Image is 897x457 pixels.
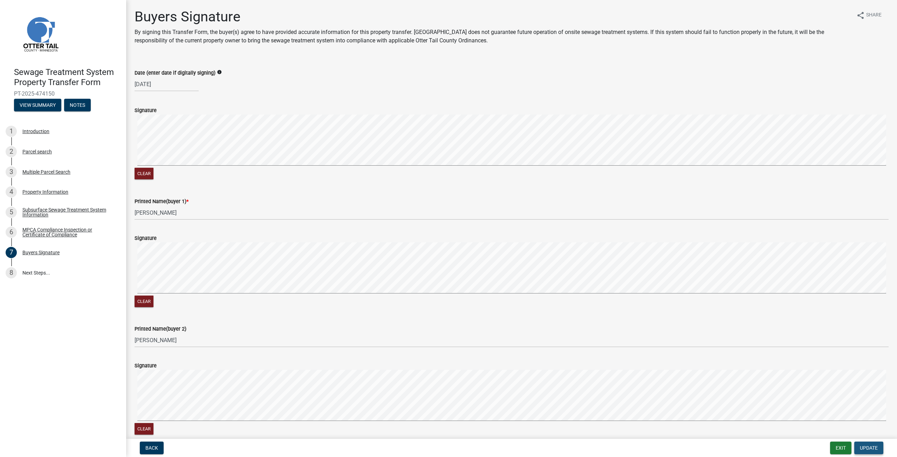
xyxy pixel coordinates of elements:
[135,8,851,25] h1: Buyers Signature
[135,71,215,76] label: Date (enter date if digitally signing)
[135,327,186,332] label: Printed Name(buyer 2)
[135,77,199,91] input: mm/dd/yyyy
[6,227,17,238] div: 6
[6,247,17,258] div: 7
[14,67,121,88] h4: Sewage Treatment System Property Transfer Form
[135,363,157,368] label: Signature
[14,103,61,108] wm-modal-confirm: Summary
[851,8,887,22] button: shareShare
[14,99,61,111] button: View Summary
[6,186,17,198] div: 4
[854,442,883,454] button: Update
[6,267,17,278] div: 8
[22,250,60,255] div: Buyers Signature
[14,7,67,60] img: Otter Tail County, Minnesota
[14,90,112,97] span: PT-2025-474150
[22,189,68,194] div: Property Information
[217,70,222,75] i: info
[22,149,52,154] div: Parcel search
[135,168,153,179] button: Clear
[145,445,158,451] span: Back
[830,442,851,454] button: Exit
[6,166,17,178] div: 3
[856,11,865,20] i: share
[135,108,157,113] label: Signature
[135,236,157,241] label: Signature
[135,296,153,307] button: Clear
[860,445,878,451] span: Update
[64,103,91,108] wm-modal-confirm: Notes
[64,99,91,111] button: Notes
[135,28,851,45] p: By signing this Transfer Form, the buyer(s) agree to have provided accurate information for this ...
[140,442,164,454] button: Back
[6,207,17,218] div: 5
[22,169,70,174] div: Multiple Parcel Search
[22,227,115,237] div: MPCA Compliance Inspection or Certificate of Compliance
[135,199,189,204] label: Printed Name(buyer 1)
[866,11,882,20] span: Share
[6,126,17,137] div: 1
[135,423,153,435] button: Clear
[6,146,17,157] div: 2
[22,207,115,217] div: Subsurface Sewage Treatment System Information
[22,129,49,134] div: Introduction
